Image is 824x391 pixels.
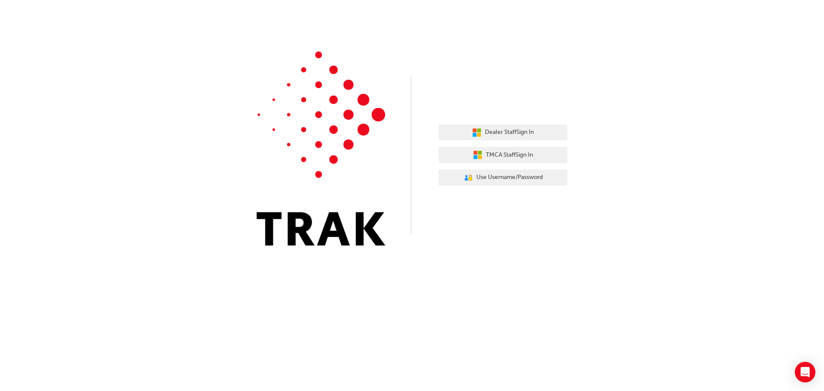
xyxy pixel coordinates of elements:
span: Use Username/Password [476,173,543,182]
span: Dealer Staff Sign In [485,127,534,137]
img: Trak [257,52,385,246]
button: Use Username/Password [439,170,567,186]
button: Dealer StaffSign In [439,124,567,141]
button: TMCA StaffSign In [439,147,567,163]
span: TMCA Staff Sign In [486,150,533,160]
div: Open Intercom Messenger [795,362,815,382]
